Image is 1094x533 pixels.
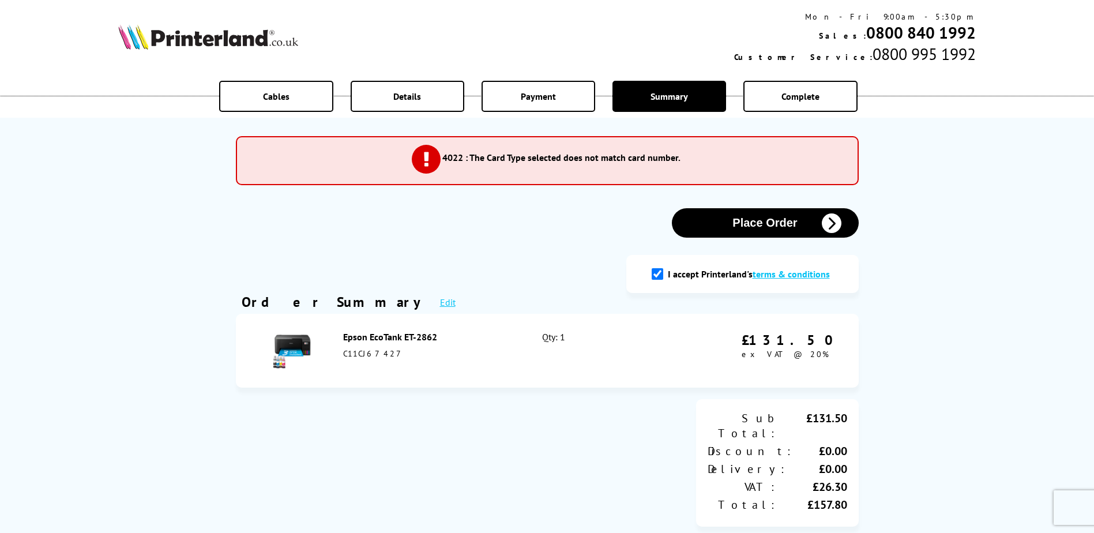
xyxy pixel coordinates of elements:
[781,91,819,102] span: Complete
[866,22,976,43] a: 0800 840 1992
[708,444,794,459] div: Discount:
[440,296,456,308] a: Edit
[521,91,556,102] span: Payment
[777,497,847,512] div: £157.80
[393,91,421,102] span: Details
[542,331,661,370] div: Qty: 1
[651,91,688,102] span: Summary
[708,461,787,476] div: Delivery:
[343,348,517,359] div: C11CJ67427
[777,411,847,441] div: £131.50
[708,497,777,512] div: Total:
[242,293,428,311] div: Order Summary
[873,43,976,65] span: 0800 995 1992
[777,479,847,494] div: £26.30
[742,349,829,359] span: ex VAT @ 20%
[794,444,847,459] div: £0.00
[668,268,836,280] label: I accept Printerland's
[441,152,682,163] li: 4022 : The Card Type selected does not match card number.
[708,479,777,494] div: VAT:
[734,12,976,22] div: Mon - Fri 9:00am - 5:30pm
[343,331,517,343] div: Epson EcoTank ET-2862
[819,31,866,41] span: Sales:
[753,268,830,280] a: modal_tc
[272,329,313,370] img: Epson EcoTank ET-2862
[118,24,298,50] img: Printerland Logo
[787,461,847,476] div: £0.00
[742,331,841,349] div: £131.50
[734,52,873,62] span: Customer Service:
[708,411,777,441] div: Sub Total:
[263,91,290,102] span: Cables
[672,208,859,238] button: Place Order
